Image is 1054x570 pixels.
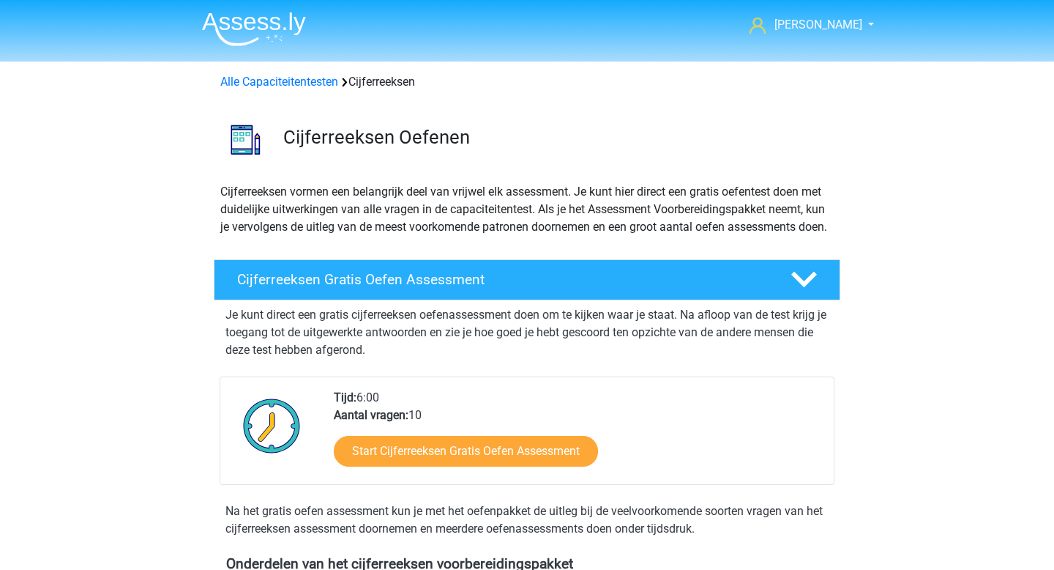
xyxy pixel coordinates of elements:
a: [PERSON_NAME] [744,16,864,34]
a: Start Cijferreeksen Gratis Oefen Assessment [334,436,598,467]
img: Klok [235,389,309,462]
span: [PERSON_NAME] [774,18,862,32]
b: Aantal vragen: [334,408,408,422]
p: Cijferreeksen vormen een belangrijk deel van vrijwel elk assessment. Je kunt hier direct een grat... [220,183,834,236]
b: Tijd: [334,391,356,404]
div: Na het gratis oefen assessment kun je met het oefenpakket de uitleg bij de veelvoorkomende soorte... [220,503,834,538]
a: Cijferreeksen Gratis Oefen Assessment [208,259,846,300]
div: 6:00 10 [323,389,833,484]
div: Cijferreeksen [214,73,840,91]
a: Alle Capaciteitentesten [220,75,338,89]
p: Je kunt direct een gratis cijferreeksen oefenassessment doen om te kijken waar je staat. Na afloo... [225,306,829,359]
img: cijferreeksen [214,108,277,171]
h3: Cijferreeksen Oefenen [283,126,829,149]
img: Assessly [202,12,306,46]
h4: Cijferreeksen Gratis Oefen Assessment [237,271,767,288]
